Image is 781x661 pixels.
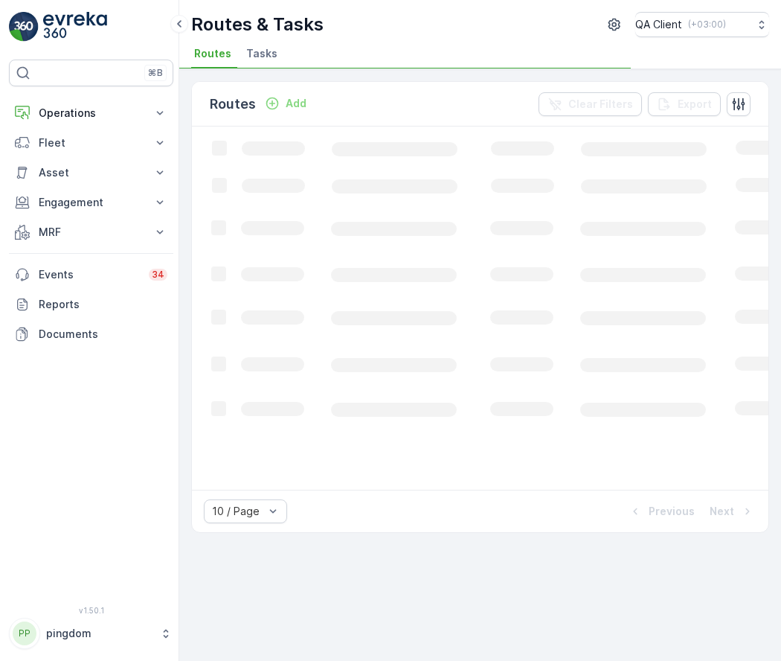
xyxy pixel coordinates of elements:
[43,12,107,42] img: logo_light-DOdMpM7g.png
[39,135,144,150] p: Fleet
[46,626,152,641] p: pingdom
[9,260,173,290] a: Events34
[194,46,231,61] span: Routes
[191,13,324,36] p: Routes & Tasks
[9,319,173,349] a: Documents
[708,502,756,520] button: Next
[39,195,144,210] p: Engagement
[626,502,696,520] button: Previous
[286,96,306,111] p: Add
[13,622,36,645] div: PP
[39,327,167,342] p: Documents
[246,46,277,61] span: Tasks
[39,225,144,240] p: MRF
[648,92,721,116] button: Export
[148,67,163,79] p: ⌘B
[9,217,173,247] button: MRF
[39,106,144,121] p: Operations
[9,606,173,615] span: v 1.50.1
[649,504,695,519] p: Previous
[9,98,173,128] button: Operations
[9,128,173,158] button: Fleet
[678,97,712,112] p: Export
[9,618,173,649] button: PPpingdom
[568,97,633,112] p: Clear Filters
[259,95,312,112] button: Add
[210,94,256,115] p: Routes
[152,269,164,281] p: 34
[39,267,140,282] p: Events
[635,17,682,32] p: QA Client
[9,290,173,319] a: Reports
[9,188,173,217] button: Engagement
[710,504,734,519] p: Next
[539,92,642,116] button: Clear Filters
[688,19,726,31] p: ( +03:00 )
[635,12,769,37] button: QA Client(+03:00)
[9,158,173,188] button: Asset
[39,297,167,312] p: Reports
[39,165,144,180] p: Asset
[9,12,39,42] img: logo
